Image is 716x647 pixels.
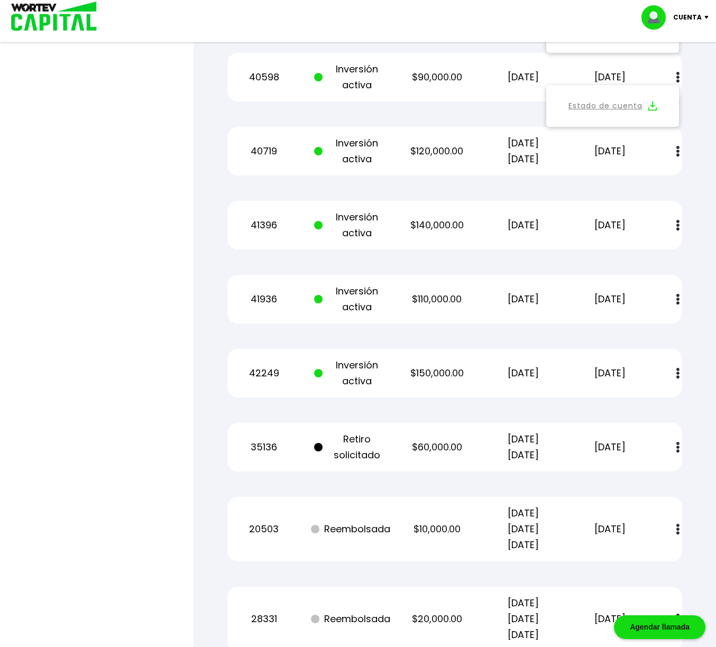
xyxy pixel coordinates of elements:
p: [DATE] [573,69,646,85]
p: 41396 [227,217,300,233]
p: [DATE] [573,521,646,537]
p: [DATE] [573,365,646,381]
p: $140,000.00 [400,217,473,233]
p: Inversión activa [314,283,387,315]
p: 20503 [227,521,300,537]
p: Reembolsada [314,611,387,627]
p: [DATE] [DATE] [DATE] [487,595,560,643]
div: Agendar llamada [614,615,705,639]
p: [DATE] [573,291,646,307]
p: $60,000.00 [400,439,473,455]
p: [DATE] [DATE] [DATE] [487,505,560,553]
p: Inversión activa [314,357,387,389]
p: 40719 [227,143,300,159]
p: 42249 [227,365,300,381]
p: $120,000.00 [400,143,473,159]
p: $10,000.00 [400,521,473,537]
button: Estado de cuenta [553,91,673,121]
p: [DATE] [487,365,560,381]
p: 41936 [227,291,300,307]
p: [DATE] [573,611,646,627]
a: Estado de cuenta [568,99,642,113]
p: Inversión activa [314,209,387,241]
p: Reembolsada [314,521,387,537]
p: 40598 [227,69,300,85]
p: [DATE] [DATE] [487,431,560,463]
img: profile-image [641,5,673,30]
p: Retiro solicitado [314,431,387,463]
p: [DATE] [487,69,560,85]
p: 28331 [227,611,300,627]
p: Cuenta [673,10,702,25]
p: $110,000.00 [400,291,473,307]
p: [DATE] [DATE] [487,135,560,167]
p: [DATE] [573,217,646,233]
p: 35136 [227,439,300,455]
p: $90,000.00 [400,69,473,85]
p: $150,000.00 [400,365,473,381]
p: [DATE] [487,291,560,307]
img: icon-down [702,16,716,19]
p: Inversión activa [314,61,387,93]
p: Inversión activa [314,135,387,167]
p: $20,000.00 [400,611,473,627]
p: [DATE] [573,439,646,455]
p: [DATE] [573,143,646,159]
p: [DATE] [487,217,560,233]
